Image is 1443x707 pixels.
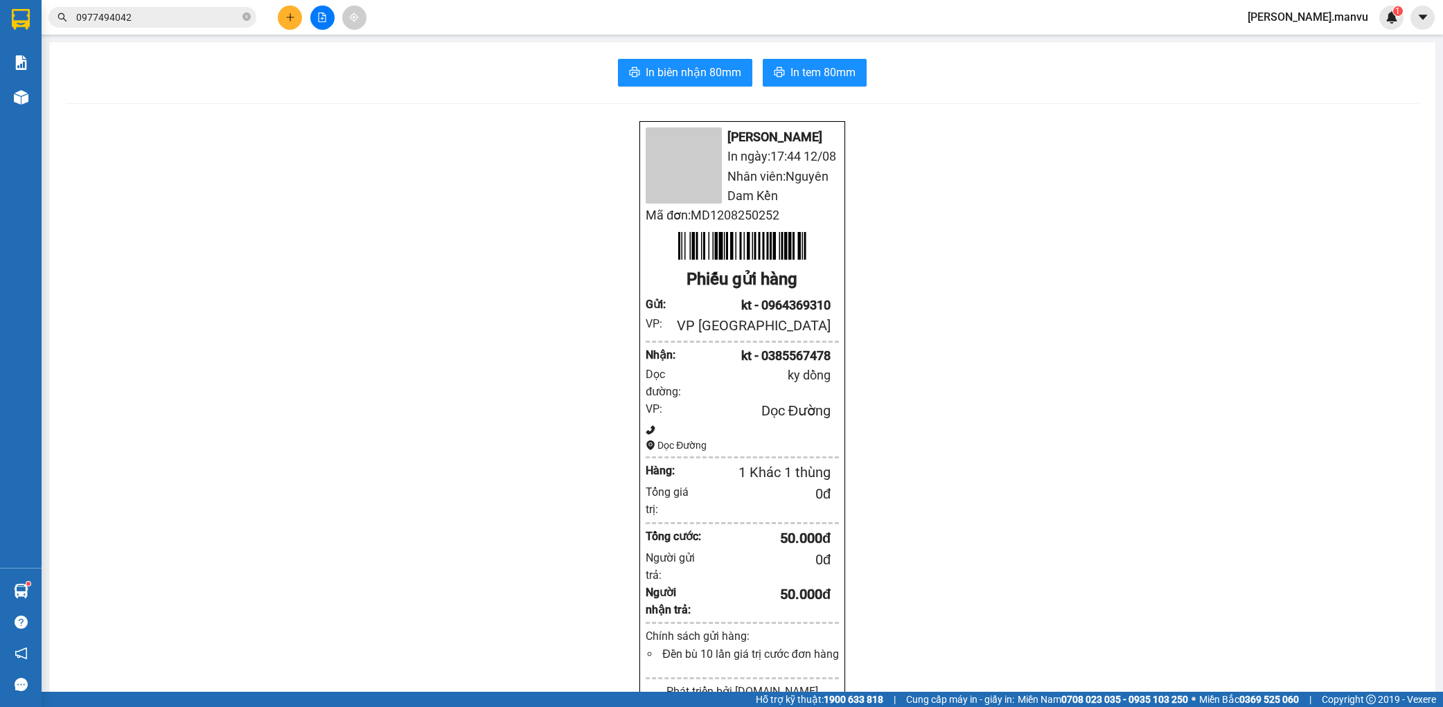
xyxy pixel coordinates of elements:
img: warehouse-icon [14,584,28,598]
li: Nhân viên: Nguyên Dam Kền [646,167,838,206]
span: notification [15,647,28,660]
div: VP [GEOGRAPHIC_DATA] [670,315,831,337]
span: message [15,678,28,691]
div: 0 đ [702,549,831,571]
div: kt - 0964369310 [670,296,831,315]
span: caret-down [1417,11,1429,24]
div: Tổng giá trị: [646,483,702,518]
div: 50.000 đ [702,584,831,605]
span: ⚪️ [1192,697,1196,702]
span: plus [285,12,295,22]
div: 0 đ [702,483,831,505]
input: Tìm tên, số ĐT hoặc mã đơn [76,10,240,25]
span: | [894,692,896,707]
span: In tem 80mm [790,64,856,81]
span: [PERSON_NAME].manvu [1237,8,1379,26]
div: Nhận : [646,346,670,364]
span: close-circle [242,11,251,24]
div: Phát triển bởi [DOMAIN_NAME] [646,683,838,700]
div: Tổng cước: [646,528,702,545]
span: environment [646,440,655,450]
img: warehouse-icon [14,90,28,105]
button: printerIn biên nhận 80mm [618,59,752,87]
div: kt - 0385567478 [670,346,831,366]
sup: 1 [26,582,30,586]
div: Hàng: [646,462,686,479]
div: Gửi : [646,296,670,313]
span: Cung cấp máy in - giấy in: [906,692,1014,707]
img: logo-vxr [12,9,30,30]
div: Chính sách gửi hàng: [646,627,838,645]
div: ky dồng [694,366,831,385]
li: Mã đơn: MD1208250252 [646,206,838,225]
button: plus [278,6,302,30]
div: Dọc Đường [670,400,831,422]
strong: 1900 633 818 [824,694,883,705]
strong: 0708 023 035 - 0935 103 250 [1061,694,1188,705]
span: Miền Bắc [1199,692,1299,707]
li: Đền bù 10 lần giá trị cước đơn hàng [659,645,838,663]
span: aim [349,12,359,22]
span: Hỗ trợ kỹ thuật: [756,692,883,707]
span: | [1309,692,1311,707]
button: aim [342,6,366,30]
div: Dọc Đường [646,438,838,453]
button: file-add [310,6,335,30]
sup: 1 [1393,6,1403,16]
div: 1 Khác 1 thùng [686,462,831,483]
span: file-add [317,12,327,22]
div: VP: [646,315,670,332]
span: printer [629,66,640,80]
div: Phiếu gửi hàng [646,267,838,293]
span: copyright [1366,695,1376,704]
div: VP: [646,400,670,418]
button: caret-down [1410,6,1435,30]
li: [PERSON_NAME] [646,127,838,147]
span: In biên nhận 80mm [646,64,741,81]
div: Người gửi trả: [646,549,702,584]
div: Dọc đường: [646,366,694,400]
span: close-circle [242,12,251,21]
div: Người nhận trả: [646,584,702,618]
span: Miền Nam [1018,692,1188,707]
div: 50.000 đ [702,528,831,549]
span: search [57,12,67,22]
span: printer [774,66,785,80]
img: icon-new-feature [1386,11,1398,24]
span: phone [646,425,655,435]
strong: 0369 525 060 [1239,694,1299,705]
span: question-circle [15,616,28,629]
img: solution-icon [14,55,28,70]
span: 1 [1395,6,1400,16]
button: printerIn tem 80mm [763,59,867,87]
li: In ngày: 17:44 12/08 [646,147,838,166]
